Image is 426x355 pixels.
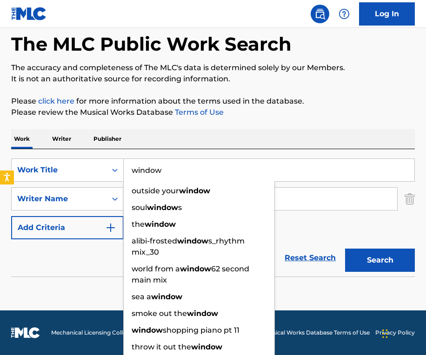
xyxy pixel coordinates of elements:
span: Mechanical Licensing Collective © 2025 [51,329,159,337]
a: Log In [359,2,415,26]
div: Work Title [17,164,101,176]
span: world from a [132,264,180,273]
strong: window [177,237,208,245]
img: help [339,8,350,20]
a: click here [38,97,74,105]
p: The accuracy and completeness of The MLC's data is determined solely by our Members. [11,62,415,73]
img: 9d2ae6d4665cec9f34b9.svg [105,222,116,233]
button: Add Criteria [11,216,124,239]
div: Drag [382,320,388,348]
span: soul [132,203,147,212]
div: Writer Name [17,193,101,204]
a: Musical Works Database Terms of Use [264,329,370,337]
a: Reset Search [280,248,340,268]
a: Terms of Use [173,108,224,117]
a: Privacy Policy [375,329,415,337]
form: Search Form [11,158,415,276]
p: It is not an authoritative source for recording information. [11,73,415,85]
strong: window [145,220,176,229]
strong: window [180,264,211,273]
strong: window [187,309,218,318]
span: smoke out the [132,309,187,318]
span: shopping piano pt 11 [163,326,240,335]
img: Delete Criterion [405,187,415,210]
strong: window [191,342,222,351]
strong: window [179,186,210,195]
a: Public Search [311,5,329,23]
div: Help [335,5,353,23]
span: sea a [132,292,151,301]
strong: window [147,203,178,212]
span: throw it out the [132,342,191,351]
p: Writer [49,129,74,149]
button: Search [345,249,415,272]
p: Please for more information about the terms used in the database. [11,96,415,107]
img: logo [11,327,40,338]
img: search [314,8,326,20]
span: the [132,220,145,229]
p: Work [11,129,33,149]
p: Publisher [91,129,124,149]
span: s [178,203,182,212]
p: Please review the Musical Works Database [11,107,415,118]
iframe: Chat Widget [379,310,426,355]
strong: window [132,326,163,335]
span: outside your [132,186,179,195]
h1: The MLC Public Work Search [11,33,292,56]
strong: window [151,292,182,301]
span: alibi-frosted [132,237,177,245]
img: MLC Logo [11,7,47,20]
